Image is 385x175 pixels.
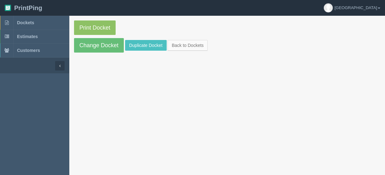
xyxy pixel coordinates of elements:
[125,40,167,51] a: Duplicate Docket
[168,40,208,51] a: Back to Dockets
[17,48,40,53] span: Customers
[74,20,116,35] a: Print Docket
[5,5,11,11] img: logo-3e63b451c926e2ac314895c53de4908e5d424f24456219fb08d385ab2e579770.png
[17,20,34,25] span: Dockets
[74,38,124,53] a: Change Docket
[17,34,38,39] span: Estimates
[324,3,333,12] img: avatar_default-7531ab5dedf162e01f1e0bb0964e6a185e93c5c22dfe317fb01d7f8cd2b1632c.jpg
